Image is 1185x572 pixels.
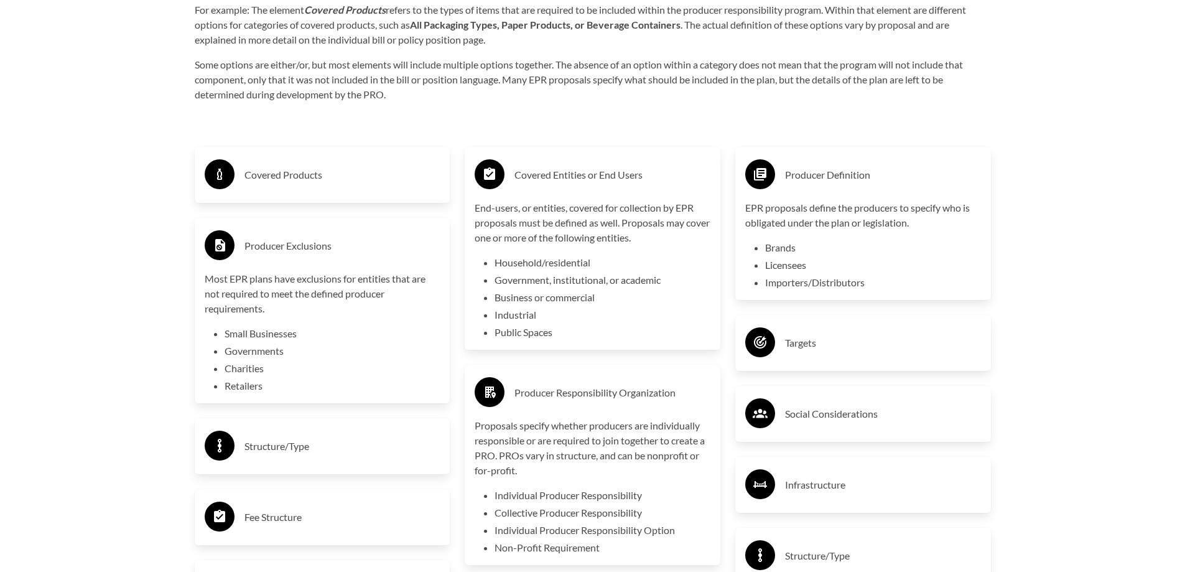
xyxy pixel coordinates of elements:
h3: Structure/Type [244,436,440,456]
p: Most EPR plans have exclusions for entities that are not required to meet the defined producer re... [205,271,440,316]
h3: Covered Entities or End Users [514,165,710,185]
p: For example: The element refers to the types of items that are required to be included within the... [195,2,991,47]
h3: Infrastructure [785,475,981,495]
li: Charities [225,361,440,376]
p: Some options are either/or, but most elements will include multiple options together. The absence... [195,57,991,102]
li: Individual Producer Responsibility [495,488,710,503]
h3: Covered Products [244,165,440,185]
h3: Social Considerations [785,404,981,424]
li: Importers/Distributors [765,275,981,290]
strong: All Packaging Types, Paper Products, or Beverage Containers [410,19,681,30]
p: EPR proposals define the producers to specify who is obligated under the plan or legislation. [745,200,981,230]
li: Governments [225,344,440,359]
li: Licensees [765,258,981,273]
h3: Producer Responsibility Organization [514,383,710,403]
li: Government, institutional, or academic [495,273,710,288]
li: Small Businesses [225,326,440,341]
h3: Producer Exclusions [244,236,440,256]
li: Business or commercial [495,290,710,305]
li: Household/residential [495,255,710,270]
h3: Targets [785,333,981,353]
strong: Covered Products [304,4,386,16]
li: Public Spaces [495,325,710,340]
h3: Fee Structure [244,507,440,527]
li: Industrial [495,307,710,322]
h3: Structure/Type [785,546,981,566]
p: Proposals specify whether producers are individually responsible or are required to join together... [475,418,710,478]
li: Brands [765,240,981,255]
li: Individual Producer Responsibility Option [495,523,710,538]
h3: Producer Definition [785,165,981,185]
p: End-users, or entities, covered for collection by EPR proposals must be defined as well. Proposal... [475,200,710,245]
li: Retailers [225,378,440,393]
li: Collective Producer Responsibility [495,505,710,520]
li: Non-Profit Requirement [495,540,710,555]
